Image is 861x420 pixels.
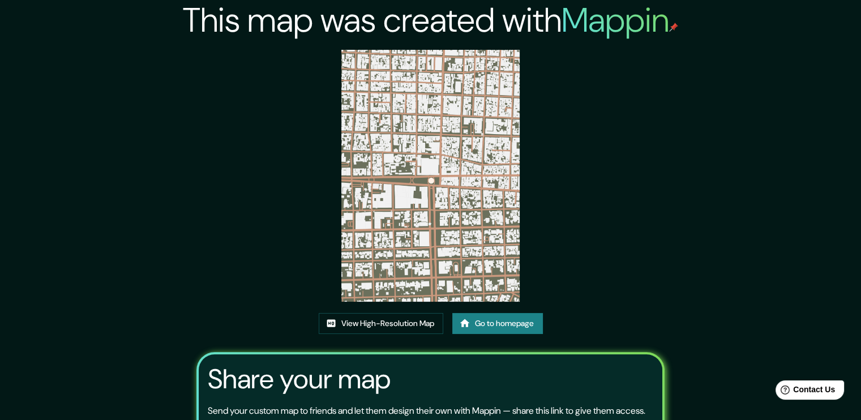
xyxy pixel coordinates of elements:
p: Send your custom map to friends and let them design their own with Mappin — share this link to gi... [208,404,645,418]
img: created-map [341,50,520,302]
h3: Share your map [208,363,391,395]
a: View High-Resolution Map [319,313,443,334]
a: Go to homepage [452,313,543,334]
img: mappin-pin [669,23,678,32]
iframe: Help widget launcher [760,376,849,408]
